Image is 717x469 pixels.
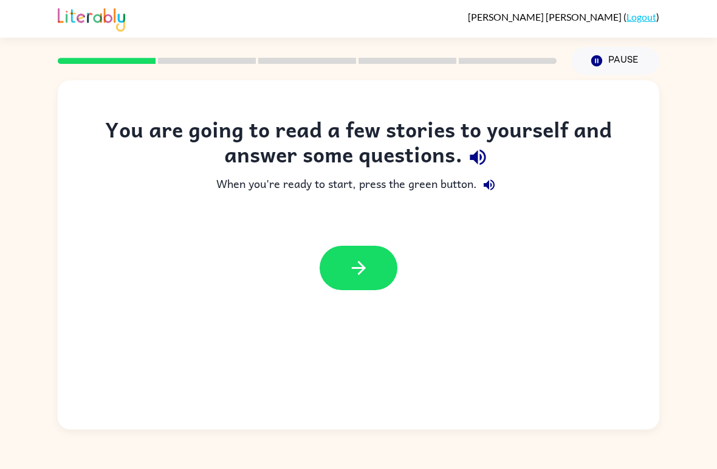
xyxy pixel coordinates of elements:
button: Pause [571,47,659,75]
div: When you're ready to start, press the green button. [82,173,635,197]
span: [PERSON_NAME] [PERSON_NAME] [468,11,623,23]
img: Literably [58,5,125,32]
div: ( ) [468,11,659,23]
a: Logout [626,11,656,23]
div: You are going to read a few stories to yourself and answer some questions. [82,117,635,173]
